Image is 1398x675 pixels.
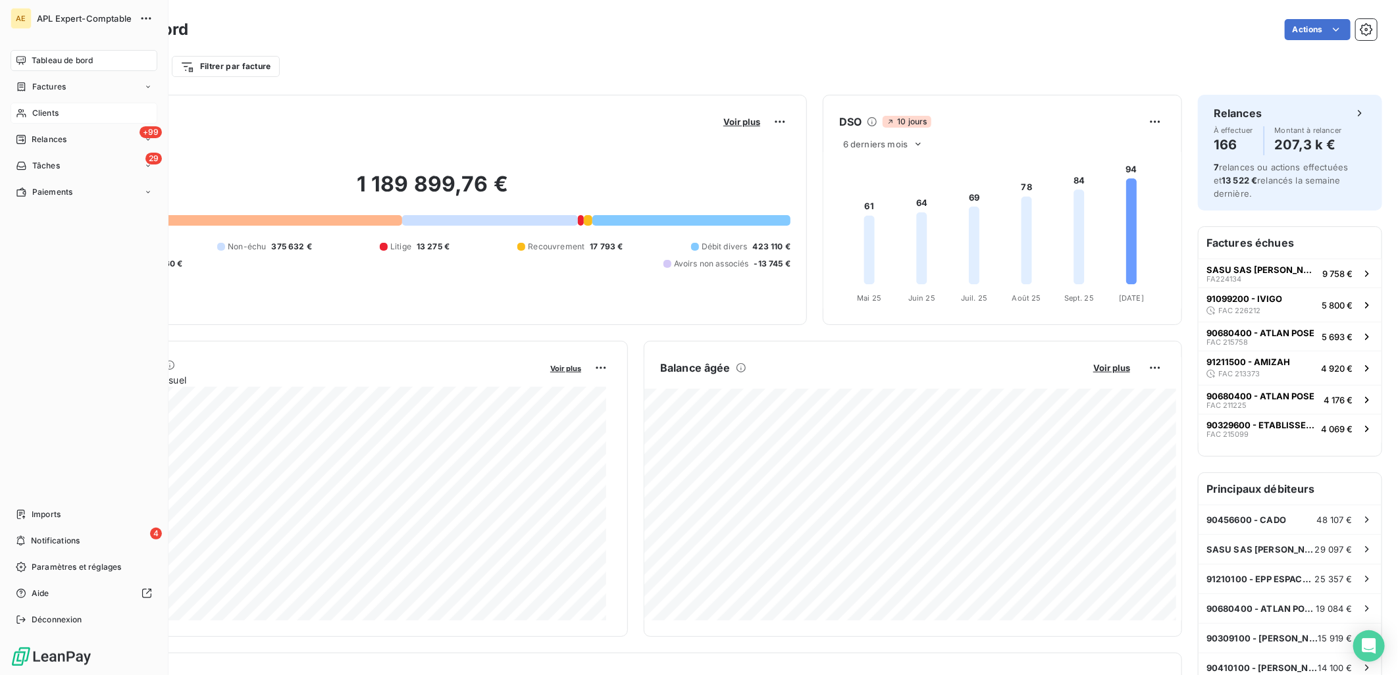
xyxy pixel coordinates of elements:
button: 91211500 - AMIZAHFAC 2133734 920 € [1199,351,1382,385]
tspan: Juin 25 [908,293,935,303]
span: Voir plus [723,116,760,127]
span: Débit divers [702,241,748,253]
span: relances ou actions effectuées et relancés la semaine dernière. [1214,162,1349,199]
span: 90680400 - ATLAN POSE [1206,603,1316,614]
tspan: Août 25 [1012,293,1041,303]
span: Factures [32,81,66,93]
button: 91099200 - IVIGOFAC 2262125 800 € [1199,287,1382,322]
span: Notifications [31,535,80,547]
span: 15 919 € [1318,633,1353,643]
span: 90410100 - [PERSON_NAME] & [PERSON_NAME] [1206,662,1318,673]
span: 375 632 € [271,241,311,253]
span: 19 084 € [1316,603,1353,614]
span: 4 [150,528,162,539]
img: Logo LeanPay [11,646,92,667]
span: Aide [32,587,49,599]
span: Montant à relancer [1275,126,1342,134]
span: 90309100 - [PERSON_NAME] [1206,633,1318,643]
span: FAC 226212 [1218,307,1260,314]
span: 13 522 € [1222,175,1257,186]
span: 91211500 - AMIZAH [1206,357,1290,367]
a: Aide [11,583,157,604]
span: 4 176 € [1324,395,1353,405]
span: FAC 211225 [1206,401,1247,409]
span: 4 069 € [1321,424,1353,434]
span: 14 100 € [1318,662,1353,673]
span: À effectuer [1214,126,1253,134]
div: AE [11,8,32,29]
button: Voir plus [719,116,764,128]
span: Tâches [32,160,60,172]
span: Paiements [32,186,72,198]
span: FAC 213373 [1218,370,1260,378]
span: -13 745 € [754,258,790,270]
span: Déconnexion [32,614,82,626]
span: FA224134 [1206,275,1241,283]
span: SASU SAS [PERSON_NAME] [1206,544,1315,555]
span: 5 693 € [1322,332,1353,342]
span: SASU SAS [PERSON_NAME] [1206,264,1317,275]
span: 423 110 € [753,241,790,253]
span: Litige [390,241,411,253]
span: 17 793 € [590,241,623,253]
span: 13 275 € [417,241,450,253]
h6: Relances [1214,105,1262,121]
span: Recouvrement [528,241,584,253]
span: Avoirs non associés [674,258,749,270]
h6: Principaux débiteurs [1199,473,1382,505]
h4: 207,3 k € [1275,134,1342,155]
span: 91099200 - IVIGO [1206,293,1282,304]
span: 10 jours [883,116,931,128]
span: 90329600 - ETABLISSEMENTS CARLIER [1206,420,1316,430]
button: 90680400 - ATLAN POSEFAC 2112254 176 € [1199,385,1382,414]
span: 6 derniers mois [843,139,908,149]
span: +99 [140,126,162,138]
span: 25 357 € [1315,574,1353,584]
tspan: Juil. 25 [961,293,987,303]
button: SASU SAS [PERSON_NAME]FA2241349 758 € [1199,259,1382,287]
span: 90456600 - CADO [1206,514,1286,525]
span: 90680400 - ATLAN POSE [1206,328,1314,338]
span: 4 920 € [1321,363,1353,374]
span: Paramètres et réglages [32,561,121,573]
div: Open Intercom Messenger [1353,630,1385,662]
span: Imports [32,509,61,520]
h6: Balance âgée [660,360,731,376]
button: Voir plus [546,362,585,374]
span: 29 097 € [1315,544,1353,555]
span: 9 758 € [1322,268,1353,279]
button: Filtrer par facture [172,56,280,77]
tspan: Sept. 25 [1064,293,1094,303]
span: 91210100 - EPP ESPACES PAYSAGES PROPRETE [1206,574,1315,584]
button: 90329600 - ETABLISSEMENTS CARLIERFAC 2150994 069 € [1199,414,1382,443]
span: Relances [32,134,66,145]
h6: DSO [839,114,862,130]
span: Voir plus [550,364,581,373]
span: 7 [1214,162,1219,172]
button: 90680400 - ATLAN POSEFAC 2157585 693 € [1199,322,1382,351]
h2: 1 189 899,76 € [74,171,790,211]
button: Voir plus [1089,362,1134,374]
span: Voir plus [1093,362,1130,373]
tspan: Mai 25 [857,293,881,303]
span: APL Expert-Comptable [37,13,132,24]
tspan: [DATE] [1119,293,1144,303]
span: 29 [145,153,162,164]
span: Non-échu [228,241,266,253]
span: Clients [32,107,59,119]
h6: Factures échues [1199,227,1382,259]
span: FAC 215099 [1206,430,1249,438]
span: Chiffre d'affaires mensuel [74,373,541,387]
span: 90680400 - ATLAN POSE [1206,391,1314,401]
span: FAC 215758 [1206,338,1248,346]
span: 48 107 € [1317,514,1353,525]
h4: 166 [1214,134,1253,155]
button: Actions [1285,19,1351,40]
span: Tableau de bord [32,55,93,66]
span: 5 800 € [1322,300,1353,311]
